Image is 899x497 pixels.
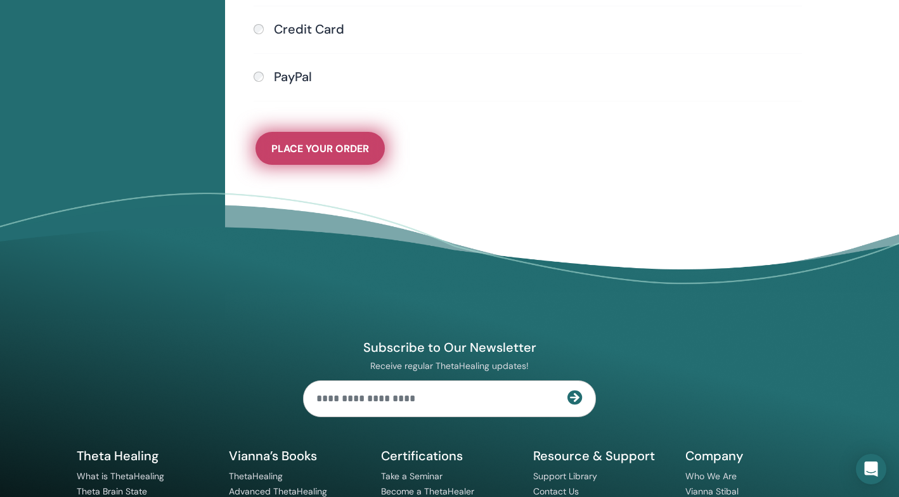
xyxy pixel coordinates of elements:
[533,470,597,482] a: Support Library
[685,486,739,497] a: Vianna Stibal
[229,448,366,464] h5: Vianna’s Books
[533,448,670,464] h5: Resource & Support
[271,142,369,155] span: Place Your Order
[685,448,822,464] h5: Company
[229,486,327,497] a: Advanced ThetaHealing
[856,454,886,484] div: Open Intercom Messenger
[77,470,164,482] a: What is ThetaHealing
[685,470,737,482] a: Who We Are
[274,69,312,84] h4: PayPal
[229,470,283,482] a: ThetaHealing
[381,486,474,497] a: Become a ThetaHealer
[533,486,579,497] a: Contact Us
[77,448,214,464] h5: Theta Healing
[77,486,147,497] a: Theta Brain State
[303,339,596,356] h4: Subscribe to Our Newsletter
[381,470,443,482] a: Take a Seminar
[381,448,518,464] h5: Certifications
[274,22,344,37] h4: Credit Card
[303,360,596,371] p: Receive regular ThetaHealing updates!
[255,132,385,165] button: Place Your Order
